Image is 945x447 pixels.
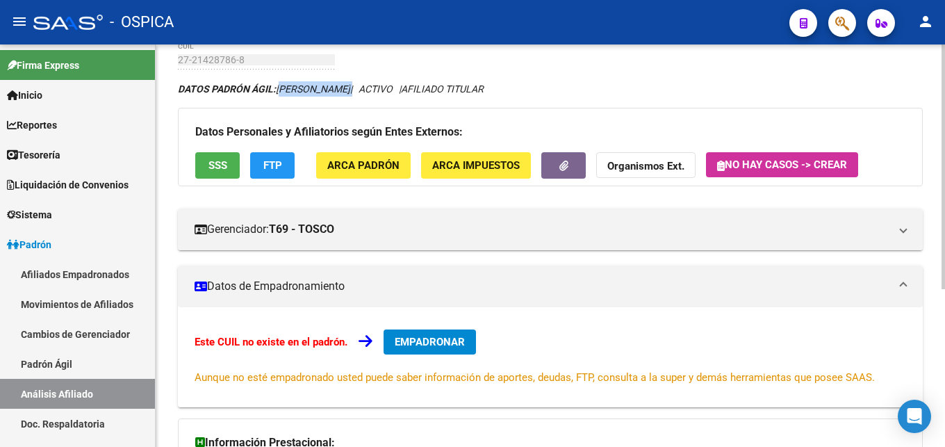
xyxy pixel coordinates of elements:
[250,152,295,178] button: FTP
[195,279,889,294] mat-panel-title: Datos de Empadronamiento
[7,147,60,163] span: Tesorería
[7,237,51,252] span: Padrón
[263,160,282,172] span: FTP
[208,160,227,172] span: SSS
[7,58,79,73] span: Firma Express
[178,83,350,95] span: [PERSON_NAME]
[178,83,276,95] strong: DATOS PADRÓN ÁGIL:
[195,152,240,178] button: SSS
[898,400,931,433] div: Open Intercom Messenger
[596,152,696,178] button: Organismos Ext.
[401,83,484,95] span: AFILIADO TITULAR
[178,266,923,307] mat-expansion-panel-header: Datos de Empadronamiento
[7,117,57,133] span: Reportes
[421,152,531,178] button: ARCA Impuestos
[316,152,411,178] button: ARCA Padrón
[195,371,875,384] span: Aunque no esté empadronado usted puede saber información de aportes, deudas, FTP, consulta a la s...
[717,159,847,171] span: No hay casos -> Crear
[7,207,52,222] span: Sistema
[327,160,400,172] span: ARCA Padrón
[195,336,347,348] strong: Este CUIL no existe en el padrón.
[917,13,934,30] mat-icon: person
[706,152,858,177] button: No hay casos -> Crear
[195,122,905,142] h3: Datos Personales y Afiliatorios según Entes Externos:
[607,161,684,173] strong: Organismos Ext.
[178,307,923,407] div: Datos de Empadronamiento
[7,88,42,103] span: Inicio
[384,330,476,355] button: EMPADRONAR
[110,7,174,38] span: - OSPICA
[432,160,520,172] span: ARCA Impuestos
[178,209,923,250] mat-expansion-panel-header: Gerenciador:T69 - TOSCO
[11,13,28,30] mat-icon: menu
[395,336,465,348] span: EMPADRONAR
[195,222,889,237] mat-panel-title: Gerenciador:
[7,177,129,193] span: Liquidación de Convenios
[269,222,334,237] strong: T69 - TOSCO
[178,83,484,95] i: | ACTIVO |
